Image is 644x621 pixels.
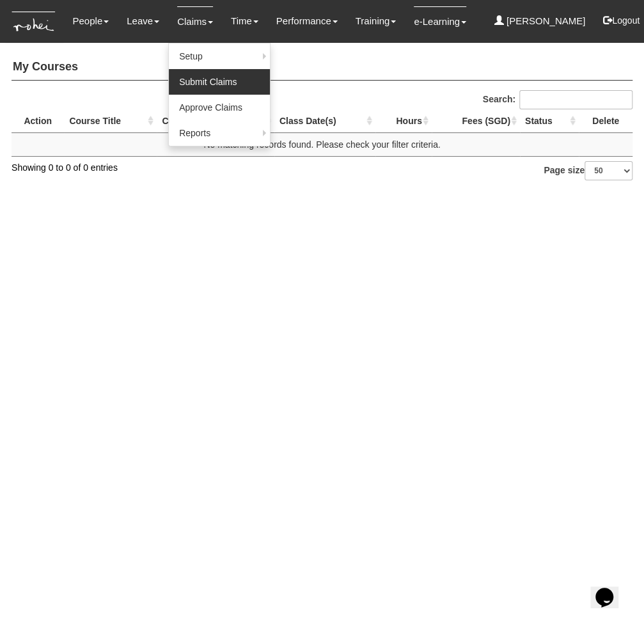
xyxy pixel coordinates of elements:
[169,95,270,120] a: Approve Claims
[157,109,274,133] th: Course Provider : activate to sort column ascending
[72,6,109,36] a: People
[585,161,632,180] select: Page size
[494,6,586,36] a: [PERSON_NAME]
[169,43,270,69] a: Setup
[356,6,397,36] a: Training
[274,109,375,133] th: Class Date(s) : activate to sort column ascending
[544,161,632,180] label: Page size
[12,109,64,133] th: Action
[579,109,632,133] th: Delete
[127,6,159,36] a: Leave
[12,132,632,156] td: No matching records found. Please check your filter criteria.
[375,109,432,133] th: Hours : activate to sort column ascending
[414,6,466,36] a: e-Learning
[64,109,157,133] th: Course Title : activate to sort column ascending
[519,90,632,109] input: Search:
[276,6,338,36] a: Performance
[432,109,520,133] th: Fees (SGD) : activate to sort column ascending
[169,120,270,146] a: Reports
[169,69,270,95] a: Submit Claims
[231,6,258,36] a: Time
[177,6,213,36] a: Claims
[520,109,579,133] th: Status : activate to sort column ascending
[590,570,631,608] iframe: chat widget
[12,54,632,81] h4: My Courses
[483,90,632,109] label: Search:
